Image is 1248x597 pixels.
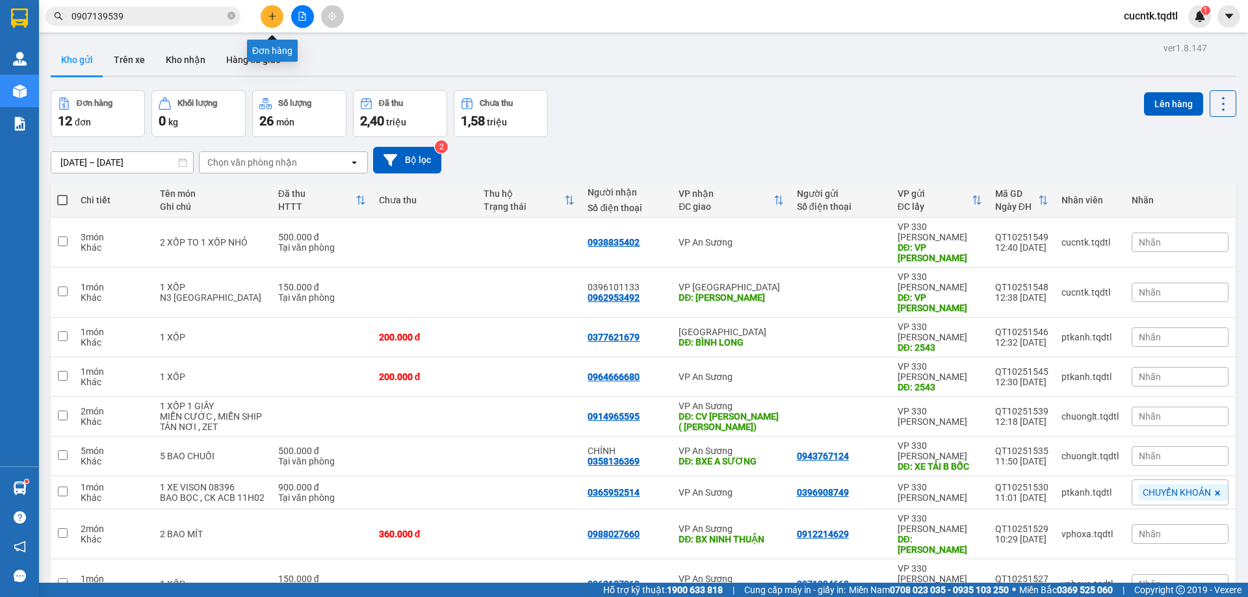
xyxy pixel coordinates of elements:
[898,461,982,472] div: DĐ: XE TẢI B BỐC
[484,201,565,212] div: Trạng thái
[898,188,972,199] div: VP gửi
[588,579,640,589] div: 0963107969
[1132,195,1228,205] div: Nhãn
[10,97,30,110] span: CR :
[679,534,783,544] div: DĐ: BX NINH THUẬN
[898,342,982,353] div: DĐ: 2543
[81,406,147,416] div: 2 món
[898,201,972,212] div: ĐC lấy
[386,117,406,127] span: triệu
[81,292,147,303] div: Khác
[81,524,147,534] div: 2 món
[168,42,259,60] div: 0938835402
[588,292,640,303] div: 0962953492
[160,411,265,432] div: MIỄN CƯỚC , MIỄN SHIP TÂN NƠI , ZET
[679,372,783,382] div: VP An Sương
[733,583,734,597] span: |
[667,585,723,595] strong: 1900 633 818
[278,201,356,212] div: HTTT
[679,292,783,303] div: DĐ: LÂM ĐỒNG
[81,456,147,466] div: Khác
[995,292,1048,303] div: 12:38 [DATE]
[679,201,773,212] div: ĐC giao
[81,232,147,242] div: 3 món
[995,327,1048,337] div: QT10251546
[1201,6,1210,15] sup: 1
[75,117,91,127] span: đơn
[379,529,471,539] div: 360.000 đ
[207,156,297,169] div: Chọn văn phòng nhận
[13,52,27,66] img: warehouse-icon
[588,237,640,248] div: 0938835402
[898,482,982,503] div: VP 330 [PERSON_NAME]
[1113,8,1188,24] span: cucntk.tqdtl
[51,44,103,75] button: Kho gửi
[291,5,314,28] button: file-add
[160,579,265,589] div: 1 XỐP
[160,282,265,292] div: 1 XỐP
[603,583,723,597] span: Hỗ trợ kỹ thuật:
[160,292,265,303] div: N3 HẢI LĂNG
[81,416,147,427] div: Khác
[247,40,298,62] div: Đơn hàng
[995,242,1048,253] div: 12:40 [DATE]
[1061,237,1119,248] div: cucntk.tqdtl
[25,479,29,483] sup: 1
[227,12,235,19] span: close-circle
[588,372,640,382] div: 0964666680
[160,201,265,212] div: Ghi chú
[1057,585,1113,595] strong: 0369 525 060
[328,12,337,21] span: aim
[81,377,147,387] div: Khác
[797,188,885,199] div: Người gửi
[276,117,294,127] span: món
[797,451,849,461] div: 0943767124
[995,188,1038,199] div: Mã GD
[898,242,982,263] div: DĐ: VP LONG HƯNG
[898,292,982,313] div: DĐ: VP LONG HƯNG
[487,117,507,127] span: triệu
[898,382,982,392] div: DĐ: 2543
[480,99,513,108] div: Chưa thu
[81,366,147,377] div: 1 món
[11,42,159,88] span: VP [PERSON_NAME]
[272,183,372,218] th: Toggle SortBy
[160,332,265,342] div: 1 XỐP
[278,99,311,108] div: Số lượng
[898,513,982,534] div: VP 330 [PERSON_NAME]
[672,183,790,218] th: Toggle SortBy
[177,99,217,108] div: Khối lượng
[1123,583,1124,597] span: |
[278,492,366,503] div: Tại văn phòng
[379,332,471,342] div: 200.000 đ
[1217,5,1240,28] button: caret-down
[1061,411,1119,422] div: chuonglt.tqdtl
[995,366,1048,377] div: QT10251545
[849,583,1009,597] span: Miền Nam
[278,292,366,303] div: Tại văn phòng
[679,574,783,584] div: VP An Sương
[1144,92,1203,116] button: Lên hàng
[995,524,1048,534] div: QT10251529
[321,5,344,28] button: aim
[797,579,849,589] div: 0971394668
[588,529,640,539] div: 0988027660
[14,511,26,524] span: question-circle
[588,446,666,456] div: CHÍNH
[461,113,485,129] span: 1,58
[484,188,565,199] div: Thu hộ
[13,481,27,495] img: warehouse-icon
[1061,287,1119,298] div: cucntk.tqdtl
[588,187,666,197] div: Người nhận
[151,90,246,137] button: Khối lượng0kg
[81,574,147,584] div: 1 món
[679,401,783,411] div: VP An Sương
[1061,451,1119,461] div: chuonglt.tqdtl
[797,529,849,539] div: 0912214629
[10,95,161,111] div: 500.000
[278,242,366,253] div: Tại văn phòng
[51,90,145,137] button: Đơn hàng12đơn
[1139,451,1161,461] span: Nhãn
[278,188,356,199] div: Đã thu
[298,12,307,21] span: file-add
